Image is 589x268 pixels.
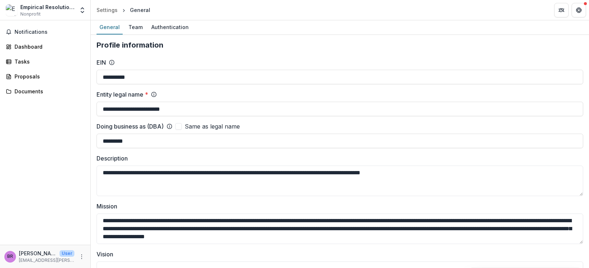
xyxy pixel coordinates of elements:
[15,58,82,65] div: Tasks
[97,41,583,49] h2: Profile information
[3,70,87,82] a: Proposals
[15,88,82,95] div: Documents
[77,252,86,261] button: More
[554,3,569,17] button: Partners
[572,3,586,17] button: Get Help
[126,20,146,34] a: Team
[97,154,579,163] label: Description
[97,22,123,32] div: General
[15,43,82,50] div: Dashboard
[97,202,579,211] label: Mission
[20,11,41,17] span: Nonprofit
[185,122,240,131] span: Same as legal name
[19,257,74,264] p: [EMAIL_ADDRESS][PERSON_NAME][DOMAIN_NAME]
[7,254,13,259] div: Bebe Ryan
[3,26,87,38] button: Notifications
[97,20,123,34] a: General
[3,56,87,68] a: Tasks
[94,5,120,15] a: Settings
[60,250,74,257] p: User
[97,6,118,14] div: Settings
[97,250,579,259] label: Vision
[15,29,85,35] span: Notifications
[97,122,164,131] label: Doing business as (DBA)
[94,5,153,15] nav: breadcrumb
[20,3,74,11] div: Empirical Resolution, Inc.
[148,22,192,32] div: Authentication
[6,4,17,16] img: Empirical Resolution, Inc.
[77,3,87,17] button: Open entity switcher
[97,58,106,67] label: EIN
[19,249,57,257] p: [PERSON_NAME]
[126,22,146,32] div: Team
[97,90,148,99] label: Entity legal name
[148,20,192,34] a: Authentication
[15,73,82,80] div: Proposals
[130,6,150,14] div: General
[3,41,87,53] a: Dashboard
[3,85,87,97] a: Documents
